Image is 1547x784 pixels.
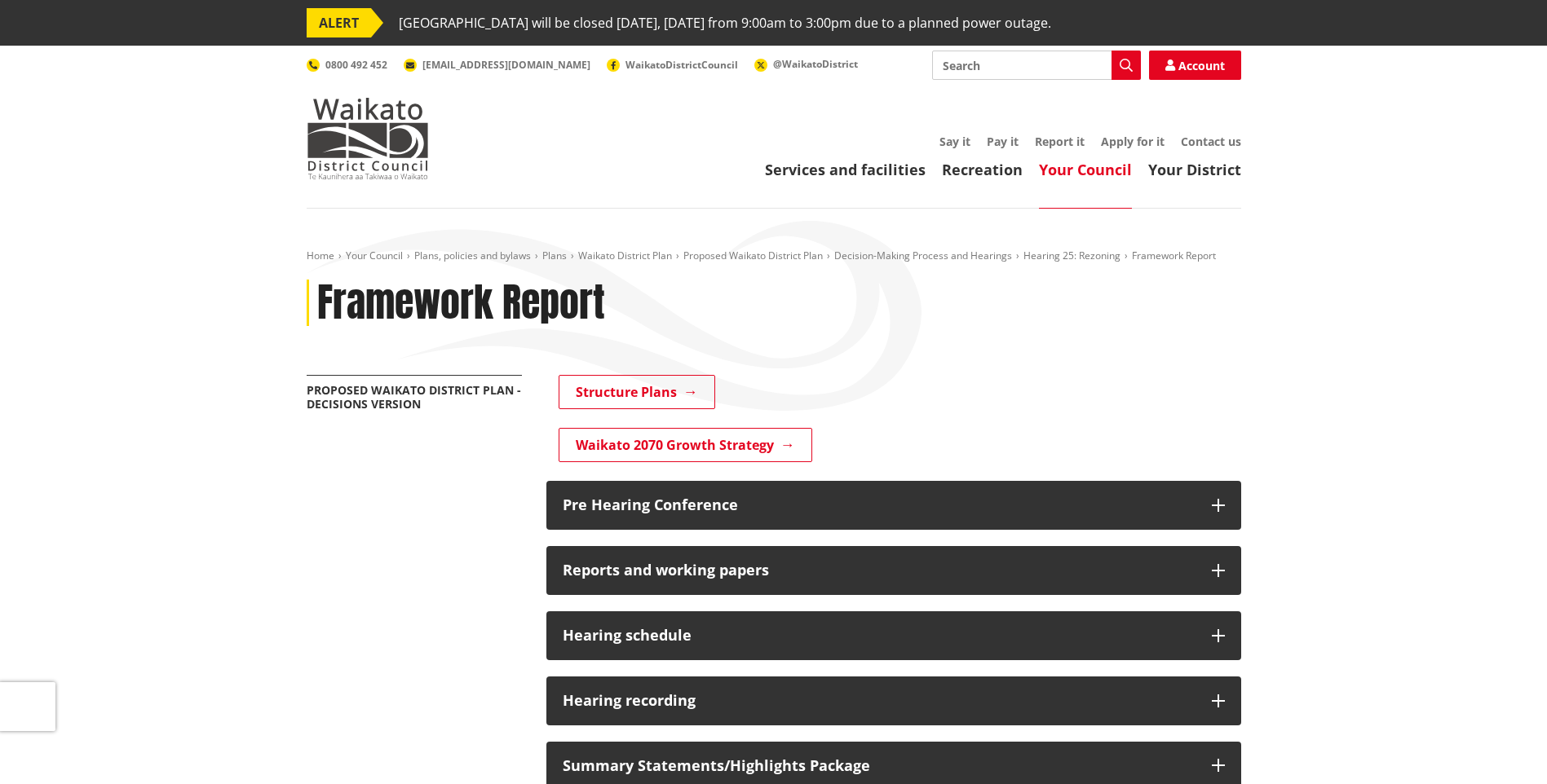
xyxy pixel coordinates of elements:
[307,58,387,72] a: 0800 492 452
[325,58,387,72] span: 0800 492 452
[1148,160,1241,179] a: Your District
[422,58,590,72] span: [EMAIL_ADDRESS][DOMAIN_NAME]
[765,160,926,179] a: Services and facilities
[346,249,403,262] a: Your Council
[578,249,672,262] a: Waikato District Plan
[754,57,858,71] a: @WaikatoDistrict
[559,375,715,409] a: Structure Plans
[307,249,334,262] a: Home
[307,98,429,179] img: Waikato District Council - Te Kaunihera aa Takiwaa o Waikato
[307,8,371,37] span: ALERT
[546,611,1241,660] button: Hearing schedule
[1181,134,1241,149] a: Contact us
[987,134,1019,149] a: Pay it
[932,51,1141,80] input: Search input
[563,497,1196,513] p: Pre Hearing Conference
[1132,249,1216,262] span: Framework Report
[939,134,970,149] a: Say it
[1023,249,1120,262] a: Hearing 25: Rezoning
[317,280,605,327] h1: Framework Report
[563,758,1196,774] div: Summary Statements/Highlights Package
[307,249,1241,263] nav: breadcrumb
[1149,51,1241,80] a: Account
[1035,134,1085,149] a: Report it
[559,428,812,462] a: Waikato 2070 Growth Strategy
[942,160,1023,179] a: Recreation
[607,58,738,72] a: WaikatoDistrictCouncil
[399,8,1051,37] span: [GEOGRAPHIC_DATA] will be closed [DATE], [DATE] from 9:00am to 3:00pm due to a planned power outage.
[404,58,590,72] a: [EMAIL_ADDRESS][DOMAIN_NAME]
[546,676,1241,725] button: Hearing recording
[834,249,1012,262] a: Decision-Making Process and Hearings
[773,57,858,71] span: @WaikatoDistrict
[625,58,738,72] span: WaikatoDistrictCouncil
[546,546,1241,595] button: Reports and working papers
[542,249,567,262] a: Plans
[1101,134,1165,149] a: Apply for it
[546,481,1241,530] button: Pre Hearing Conference
[683,249,823,262] a: Proposed Waikato District Plan
[1039,160,1132,179] a: Your Council
[414,249,531,262] a: Plans, policies and bylaws
[563,628,1196,644] h3: Hearing schedule
[307,382,521,412] a: Proposed Waikato District Plan - Decisions Version
[563,693,1196,709] div: Hearing recording
[563,562,1196,579] p: Reports and working papers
